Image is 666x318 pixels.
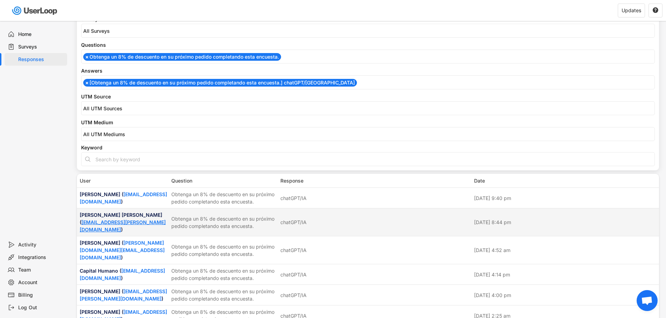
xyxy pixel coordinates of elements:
[81,120,655,125] div: UTM Medium
[81,145,655,150] div: Keyword
[18,56,64,63] div: Responses
[171,177,276,184] div: Question
[280,177,470,184] div: Response
[622,8,641,13] div: Updates
[171,267,276,282] div: Obtenga un 8% de descuento en su próximo pedido completando esta encuesta.
[652,7,659,14] button: 
[81,17,655,22] div: Survey
[18,279,64,286] div: Account
[474,291,657,299] div: [DATE] 4:00 pm
[18,254,64,261] div: Integrations
[280,291,307,299] div: chatGPT/IA
[18,292,64,298] div: Billing
[80,240,165,260] a: [PERSON_NAME][DOMAIN_NAME][EMAIL_ADDRESS][DOMAIN_NAME]
[81,68,655,73] div: Answers
[18,242,64,248] div: Activity
[81,94,655,99] div: UTM Source
[80,191,167,205] a: [EMAIL_ADDRESS][DOMAIN_NAME]
[653,7,658,13] text: 
[637,290,658,311] div: Bate-papo aberto
[474,177,657,184] div: Date
[474,271,657,278] div: [DATE] 4:14 pm
[171,243,276,258] div: Obtenga un 8% de descuento en su próximo pedido completando esta encuesta.
[280,271,307,278] div: chatGPT/IA
[18,304,64,311] div: Log Out
[83,28,656,34] input: All Surveys
[83,131,656,137] input: All UTM Mediums
[474,194,657,202] div: [DATE] 9:40 pm
[80,288,167,302] a: [EMAIL_ADDRESS][PERSON_NAME][DOMAIN_NAME]
[81,152,655,166] input: Search by keyword
[80,191,167,205] div: [PERSON_NAME] ( )
[171,215,276,230] div: Obtenga un 8% de descuento en su próximo pedido completando esta encuesta.
[280,246,307,254] div: chatGPT/IA
[18,267,64,273] div: Team
[80,288,167,302] div: [PERSON_NAME] ( )
[280,219,307,226] div: chatGPT/IA
[171,288,276,302] div: Obtenga un 8% de descuento en su próximo pedido completando esta encuesta.
[280,194,307,202] div: chatGPT/IA
[171,191,276,205] div: Obtenga un 8% de descuento en su próximo pedido completando esta encuesta.
[474,246,657,254] div: [DATE] 4:52 am
[80,268,165,281] a: [EMAIL_ADDRESS][DOMAIN_NAME]
[83,79,357,87] li: [Obtenga un 8% de descuento en su próximo pedido completando esta encuesta.] chatGPT/[GEOGRAPHIC_...
[80,177,167,184] div: User
[80,211,167,233] div: [PERSON_NAME] [PERSON_NAME] ( )
[18,44,64,50] div: Surveys
[474,219,657,226] div: [DATE] 8:44 pm
[80,267,167,282] div: Capital Humano ( )
[18,31,64,38] div: Home
[80,239,167,261] div: [PERSON_NAME] ( )
[85,80,89,85] span: ×
[83,53,281,61] li: Obtenga un 8% de descuento en su próximo pedido completando esta encuesta.
[80,219,166,232] a: [EMAIL_ADDRESS][PERSON_NAME][DOMAIN_NAME]
[10,3,60,18] img: userloop-logo-01.svg
[81,43,655,47] div: Questions
[83,105,656,111] input: All UTM Sources
[85,54,89,59] span: ×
